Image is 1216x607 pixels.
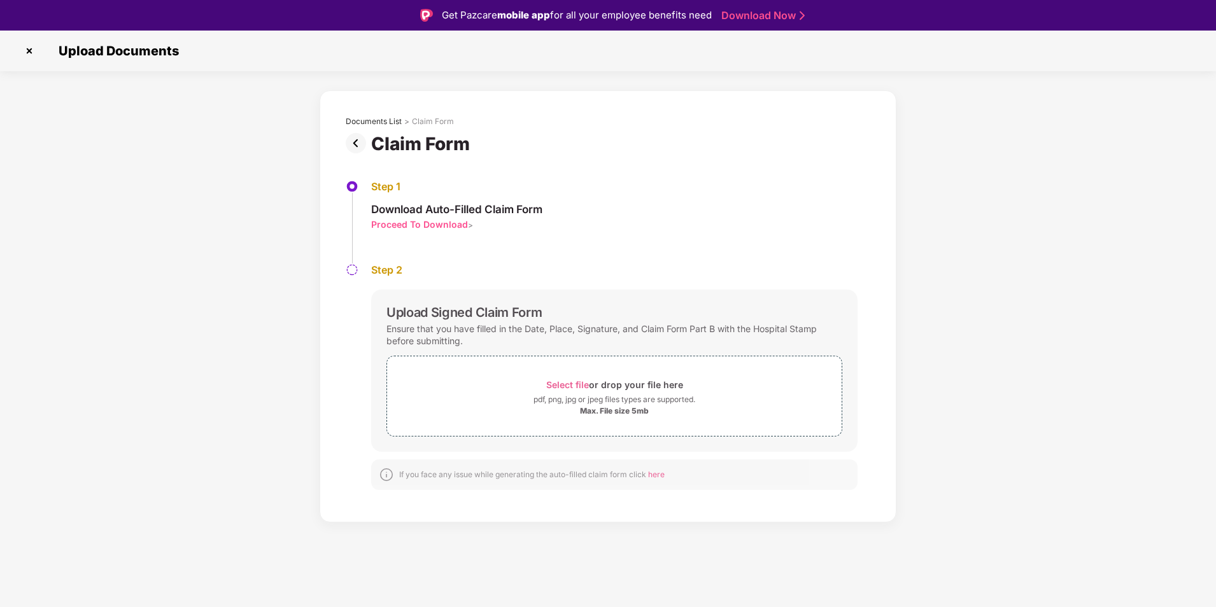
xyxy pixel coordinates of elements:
[387,366,842,426] span: Select fileor drop your file herepdf, png, jpg or jpeg files types are supported.Max. File size 5mb
[346,263,358,276] img: svg+xml;base64,PHN2ZyBpZD0iU3RlcC1QZW5kaW5nLTMyeDMyIiB4bWxucz0iaHR0cDovL3d3dy53My5vcmcvMjAwMC9zdm...
[442,8,712,23] div: Get Pazcare for all your employee benefits need
[346,116,402,127] div: Documents List
[399,470,665,480] div: If you face any issue while generating the auto-filled claim form click
[371,263,858,277] div: Step 2
[371,180,542,193] div: Step 1
[412,116,454,127] div: Claim Form
[346,180,358,193] img: svg+xml;base64,PHN2ZyBpZD0iU3RlcC1BY3RpdmUtMzJ4MzIiIHhtbG5zPSJodHRwOi8vd3d3LnczLm9yZy8yMDAwL3N2Zy...
[800,9,805,22] img: Stroke
[46,43,185,59] span: Upload Documents
[371,133,475,155] div: Claim Form
[346,133,371,153] img: svg+xml;base64,PHN2ZyBpZD0iUHJldi0zMngzMiIgeG1sbnM9Imh0dHA6Ly93d3cudzMub3JnLzIwMDAvc3ZnIiB3aWR0aD...
[580,406,649,416] div: Max. File size 5mb
[19,41,39,61] img: svg+xml;base64,PHN2ZyBpZD0iQ3Jvc3MtMzJ4MzIiIHhtbG5zPSJodHRwOi8vd3d3LnczLm9yZy8yMDAwL3N2ZyIgd2lkdG...
[648,470,665,479] span: here
[379,467,394,482] img: svg+xml;base64,PHN2ZyBpZD0iSW5mb18tXzMyeDMyIiBkYXRhLW5hbWU9IkluZm8gLSAzMngzMiIgeG1sbnM9Imh0dHA6Ly...
[546,376,683,393] div: or drop your file here
[404,116,409,127] div: >
[721,9,801,22] a: Download Now
[468,220,473,230] span: >
[371,218,468,230] div: Proceed To Download
[546,379,589,390] span: Select file
[386,305,542,320] div: Upload Signed Claim Form
[497,9,550,21] strong: mobile app
[371,202,542,216] div: Download Auto-Filled Claim Form
[534,393,695,406] div: pdf, png, jpg or jpeg files types are supported.
[386,320,842,349] div: Ensure that you have filled in the Date, Place, Signature, and Claim Form Part B with the Hospita...
[420,9,433,22] img: Logo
